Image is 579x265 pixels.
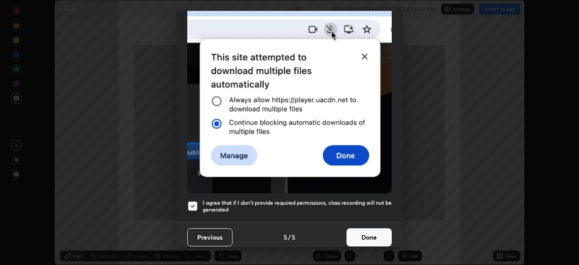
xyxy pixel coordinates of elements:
h4: 5 [284,232,287,242]
button: Previous [187,228,233,246]
h4: 5 [292,232,295,242]
button: Done [346,228,392,246]
h4: / [288,232,291,242]
h5: I agree that if I don't provide required permissions, class recording will not be generated [203,199,392,213]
